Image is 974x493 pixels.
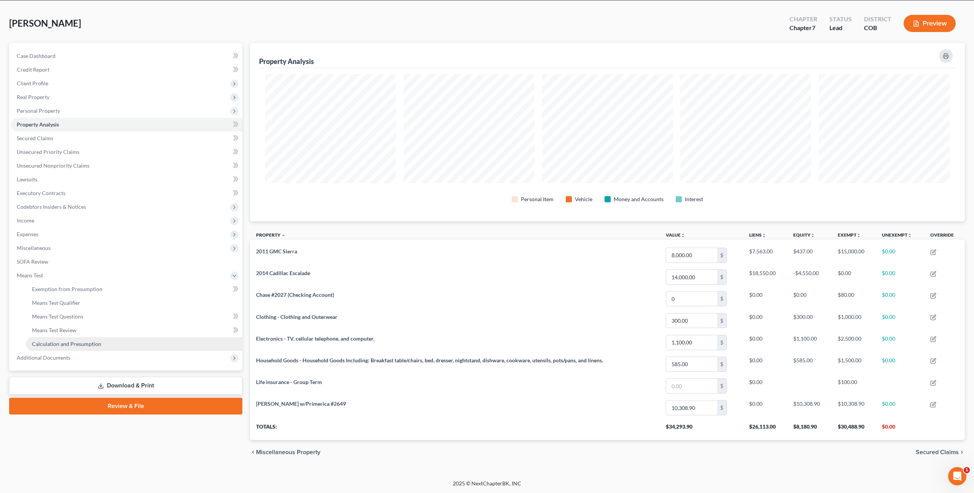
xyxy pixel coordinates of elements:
[924,227,965,245] th: Override
[787,244,831,266] td: $437.00
[11,49,242,63] a: Case Dashboard
[882,232,912,238] a: Unexemptunfold_more
[11,186,242,200] a: Executory Contracts
[26,310,242,323] a: Means Test Questions
[250,449,320,455] button: chevron_left Miscellaneous Property
[743,419,787,440] th: $26,113.00
[11,63,242,77] a: Credit Report
[832,331,876,353] td: $2,500.00
[11,145,242,159] a: Unsecured Priority Claims
[9,18,81,29] span: [PERSON_NAME]
[32,299,80,306] span: Means Test Qualifier
[17,231,38,237] span: Expenses
[743,266,787,288] td: $18,550.00
[832,266,876,288] td: $0.00
[17,176,37,182] span: Lawsuits
[17,190,65,196] span: Executory Contracts
[717,357,726,371] div: $
[876,266,924,288] td: $0.00
[26,296,242,310] a: Means Test Qualifier
[787,353,831,375] td: $585.00
[32,341,101,347] span: Calculation and Presumption
[864,24,891,32] div: COB
[829,15,852,24] div: Status
[17,66,49,73] span: Credit Report
[907,233,912,238] i: unfold_more
[256,335,374,342] span: Electronics - TV, cellular telephone, and computer.
[32,286,102,292] span: Exemption from Presumption
[11,118,242,131] a: Property Analysis
[26,323,242,337] a: Means Test Review
[787,419,831,440] th: $8,180.90
[832,397,876,419] td: $10,308.90
[832,310,876,331] td: $1,000.00
[812,24,815,31] span: 7
[256,248,297,255] span: 2011 GMC Sierra
[856,233,861,238] i: unfold_more
[838,232,861,238] a: Exemptunfold_more
[26,337,242,351] a: Calculation and Presumption
[666,400,717,415] input: 0.00
[259,57,314,66] div: Property Analysis
[256,270,310,276] span: 2014 Cadillac Escalade
[11,131,242,145] a: Secured Claims
[17,272,43,279] span: Means Test
[17,203,86,210] span: Codebtors Insiders & Notices
[762,233,766,238] i: unfold_more
[666,270,717,284] input: 0.00
[876,419,924,440] th: $0.00
[876,244,924,266] td: $0.00
[17,354,70,361] span: Additional Documents
[964,467,970,473] span: 1
[17,245,51,251] span: Miscellaneous
[521,195,554,203] div: Personal Item
[666,291,717,306] input: 0.00
[666,248,717,263] input: 0.00
[743,310,787,331] td: $0.00
[614,195,664,203] div: Money and Accounts
[666,379,717,393] input: 0.00
[17,80,48,86] span: Client Profile
[17,53,56,59] span: Case Dashboard
[959,449,965,455] i: chevron_right
[948,467,966,485] iframe: Intercom live chat
[685,195,703,203] div: Interest
[832,244,876,266] td: $15,000.00
[666,335,717,350] input: 0.00
[17,149,80,155] span: Unsecured Priority Claims
[832,288,876,310] td: $80.00
[17,162,89,169] span: Unsecured Nonpriority Claims
[32,313,83,320] span: Means Test Questions
[743,397,787,419] td: $0.00
[256,314,337,320] span: Clothing - Clothing and Outerwear
[717,248,726,263] div: $
[916,449,965,455] button: Secured Claims chevron_right
[743,353,787,375] td: $0.00
[832,353,876,375] td: $1,500.00
[916,449,959,455] span: Secured Claims
[876,397,924,419] td: $0.00
[666,232,685,238] a: Valueunfold_more
[666,314,717,328] input: 0.00
[876,288,924,310] td: $0.00
[787,331,831,353] td: $1,100.00
[256,357,603,363] span: Household Goods - Household Goods Including: Breakfast table/chairs, bed, dresser, nightstand, di...
[717,335,726,350] div: $
[743,375,787,397] td: $0.00
[11,255,242,269] a: SOFA Review
[829,24,852,32] div: Lead
[660,419,743,440] th: $34,293.90
[832,375,876,397] td: $100.00
[256,379,322,385] span: Life insurance - Group Term
[810,233,815,238] i: unfold_more
[26,282,242,296] a: Exemption from Presumption
[11,159,242,173] a: Unsecured Nonpriority Claims
[787,310,831,331] td: $300.00
[876,353,924,375] td: $0.00
[17,94,49,100] span: Real Property
[681,233,685,238] i: unfold_more
[256,291,334,298] span: Chase #2027 (Checking Account)
[250,419,660,440] th: Totals:
[9,377,242,395] a: Download & Print
[717,291,726,306] div: $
